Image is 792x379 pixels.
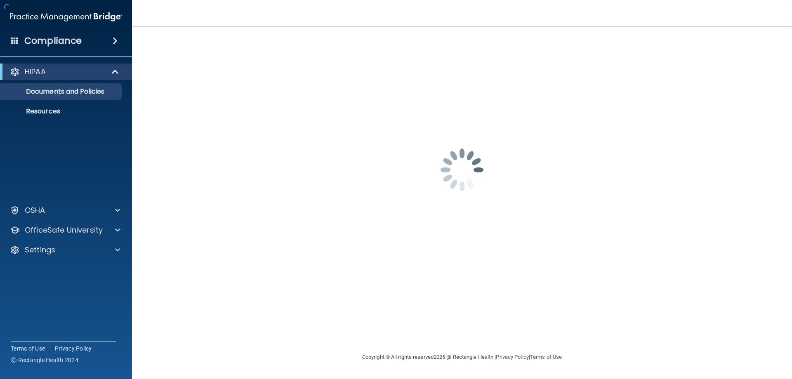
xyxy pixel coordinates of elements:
[311,344,613,370] div: Copyright © All rights reserved 2025 @ Rectangle Health | |
[25,245,55,255] p: Settings
[530,354,562,360] a: Terms of Use
[11,356,78,364] span: Ⓒ Rectangle Health 2024
[25,225,103,235] p: OfficeSafe University
[421,129,503,211] img: spinner.e123f6fc.gif
[25,67,46,77] p: HIPAA
[10,67,120,77] a: HIPAA
[10,205,120,215] a: OSHA
[5,107,118,115] p: Resources
[649,320,782,353] iframe: Drift Widget Chat Controller
[55,344,92,353] a: Privacy Policy
[10,225,120,235] a: OfficeSafe University
[10,9,122,25] img: PMB logo
[11,344,45,353] a: Terms of Use
[25,205,45,215] p: OSHA
[496,354,528,360] a: Privacy Policy
[10,245,120,255] a: Settings
[24,35,82,47] h4: Compliance
[5,87,118,96] p: Documents and Policies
